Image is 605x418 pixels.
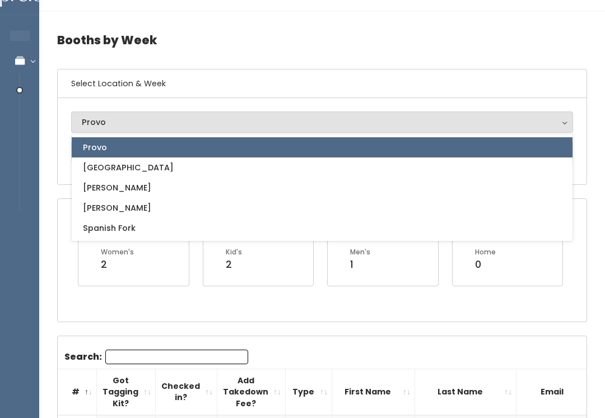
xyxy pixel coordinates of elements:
h4: Booths by Week [57,25,587,55]
span: Provo [83,141,107,154]
div: Kid's [226,247,242,257]
th: Got Tagging Kit?: activate to sort column ascending [97,369,156,415]
th: Add Takedown Fee?: activate to sort column ascending [217,369,286,415]
div: 2 [226,257,242,272]
span: Spanish Fork [83,222,136,234]
div: Men's [350,247,370,257]
div: Women's [101,247,134,257]
th: Email: activate to sort column ascending [516,369,599,415]
label: Search: [64,350,248,364]
span: [GEOGRAPHIC_DATA] [83,161,174,174]
button: Provo [71,112,573,133]
div: Provo [82,116,562,128]
th: First Name: activate to sort column ascending [332,369,415,415]
th: #: activate to sort column descending [58,369,97,415]
th: Type: activate to sort column ascending [286,369,332,415]
th: Checked in?: activate to sort column ascending [156,369,217,415]
div: 2 [101,257,134,272]
div: Home [475,247,496,257]
th: Last Name: activate to sort column ascending [415,369,516,415]
div: 0 [475,257,496,272]
h6: Select Location & Week [58,69,587,98]
span: [PERSON_NAME] [83,202,151,214]
div: 1 [350,257,370,272]
input: Search: [105,350,248,364]
span: [PERSON_NAME] [83,182,151,194]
